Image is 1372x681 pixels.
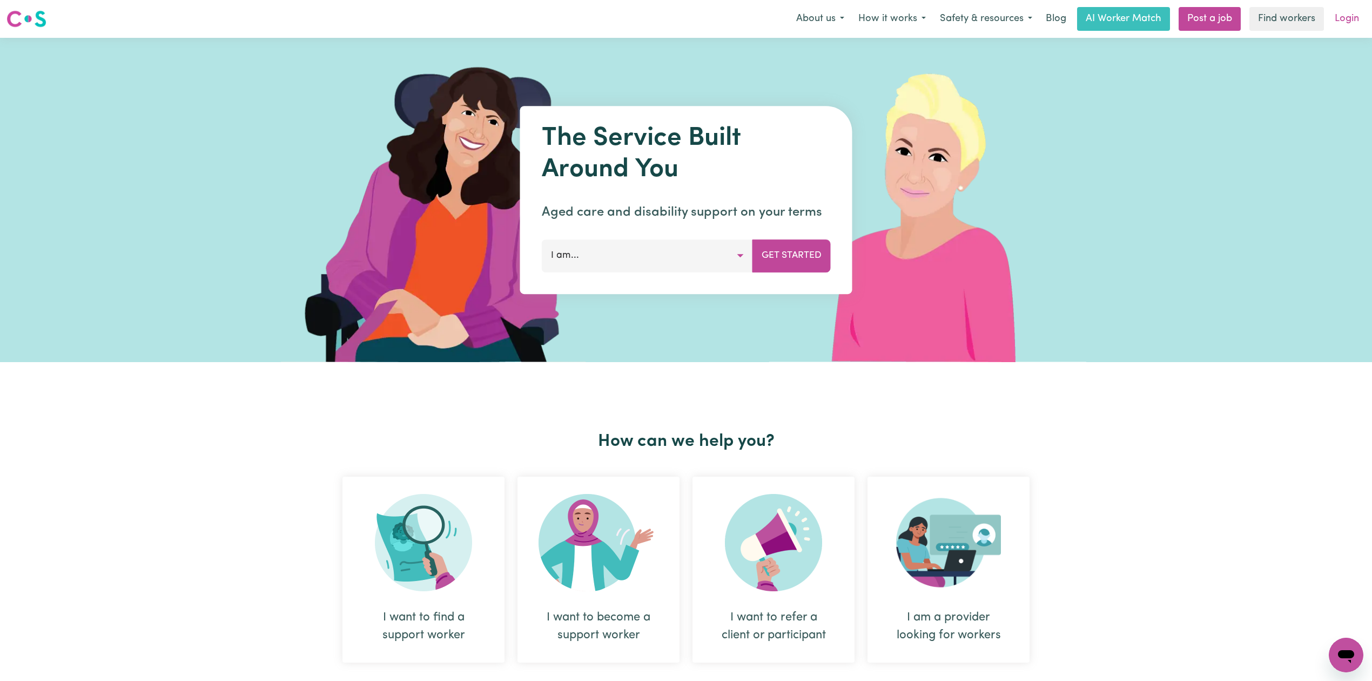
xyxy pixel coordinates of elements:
button: About us [789,8,851,30]
div: I am a provider looking for workers [867,477,1030,663]
p: Aged care and disability support on your terms [542,203,831,222]
a: Login [1328,7,1366,31]
div: I want to refer a client or participant [718,609,829,644]
div: I am a provider looking for workers [893,609,1004,644]
button: Safety & resources [933,8,1039,30]
div: I want to find a support worker [342,477,505,663]
img: Careseekers logo [6,9,46,29]
a: Careseekers logo [6,6,46,31]
div: I want to refer a client or participant [692,477,855,663]
button: Get Started [752,239,831,272]
button: I am... [542,239,753,272]
div: I want to become a support worker [543,609,654,644]
h1: The Service Built Around You [542,123,831,185]
img: Search [375,494,472,591]
div: I want to find a support worker [368,609,479,644]
a: Post a job [1179,7,1241,31]
a: Find workers [1249,7,1324,31]
img: Become Worker [539,494,658,591]
iframe: Button to launch messaging window [1329,638,1363,672]
div: I want to become a support worker [517,477,680,663]
h2: How can we help you? [336,431,1036,452]
img: Refer [725,494,822,591]
button: How it works [851,8,933,30]
a: Blog [1039,7,1073,31]
a: AI Worker Match [1077,7,1170,31]
img: Provider [896,494,1001,591]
